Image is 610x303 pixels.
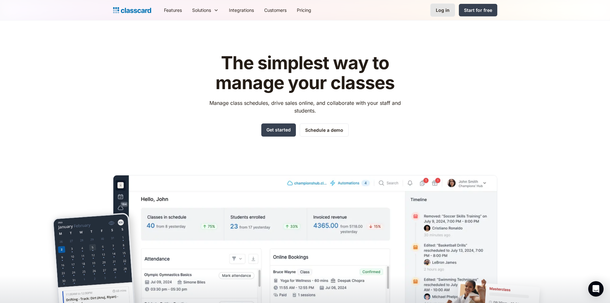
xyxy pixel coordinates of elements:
[292,3,316,17] a: Pricing
[259,3,292,17] a: Customers
[203,99,407,114] p: Manage class schedules, drive sales online, and collaborate with your staff and students.
[588,281,604,297] div: Open Intercom Messenger
[187,3,224,17] div: Solutions
[436,7,450,13] div: Log in
[300,123,349,137] a: Schedule a demo
[224,3,259,17] a: Integrations
[159,3,187,17] a: Features
[459,4,497,16] a: Start for free
[113,6,151,15] a: Logo
[192,7,211,13] div: Solutions
[261,123,296,137] a: Get started
[464,7,492,13] div: Start for free
[203,53,407,93] h1: The simplest way to manage your classes
[430,4,455,17] a: Log in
